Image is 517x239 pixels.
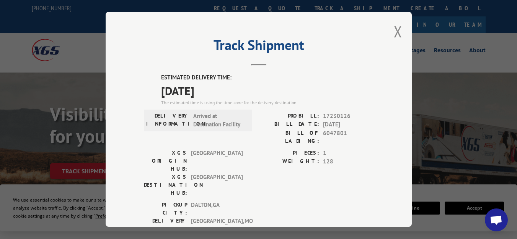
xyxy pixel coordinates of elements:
[259,129,319,145] label: BILL OF LADING:
[259,149,319,158] label: PIECES:
[191,173,243,197] span: [GEOGRAPHIC_DATA]
[144,173,187,197] label: XGS DESTINATION HUB:
[161,82,373,99] span: [DATE]
[259,112,319,121] label: PROBILL:
[193,112,245,129] span: Arrived at Destination Facility
[323,149,373,158] span: 1
[161,99,373,106] div: The estimated time is using the time zone for the delivery destination.
[161,73,373,82] label: ESTIMATED DELIVERY TIME:
[485,208,508,231] div: Open chat
[191,217,243,233] span: [GEOGRAPHIC_DATA] , MO
[144,40,373,54] h2: Track Shipment
[191,201,243,217] span: DALTON , GA
[144,201,187,217] label: PICKUP CITY:
[191,149,243,173] span: [GEOGRAPHIC_DATA]
[394,21,402,42] button: Close modal
[259,157,319,166] label: WEIGHT:
[259,120,319,129] label: BILL DATE:
[323,157,373,166] span: 128
[323,129,373,145] span: 6047801
[144,217,187,233] label: DELIVERY CITY:
[323,120,373,129] span: [DATE]
[144,149,187,173] label: XGS ORIGIN HUB:
[146,112,189,129] label: DELIVERY INFORMATION:
[323,112,373,121] span: 17230126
